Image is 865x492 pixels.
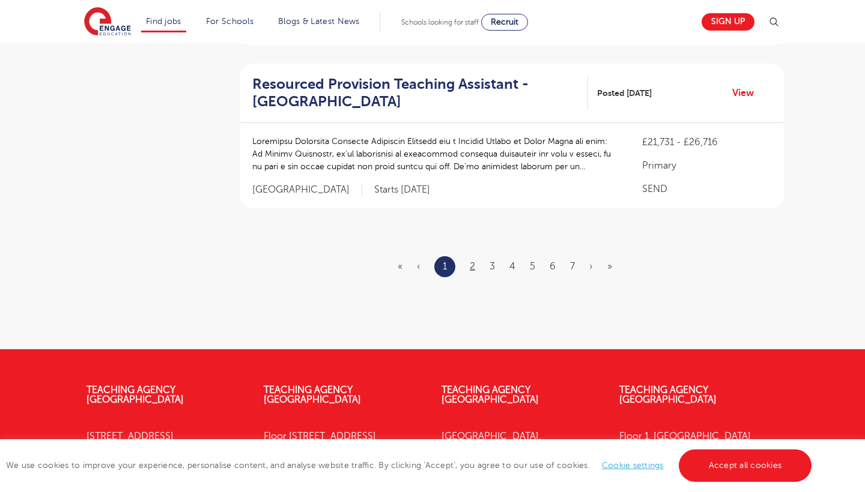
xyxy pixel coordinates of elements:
[417,261,420,272] span: ‹
[264,385,361,405] a: Teaching Agency [GEOGRAPHIC_DATA]
[509,261,515,272] a: 4
[570,261,575,272] a: 7
[146,17,181,26] a: Find jobs
[401,18,479,26] span: Schools looking for staff
[589,261,593,272] a: Next
[597,87,652,100] span: Posted [DATE]
[607,261,612,272] a: Last
[86,385,184,405] a: Teaching Agency [GEOGRAPHIC_DATA]
[206,17,253,26] a: For Schools
[443,259,447,274] a: 1
[732,85,763,101] a: View
[619,385,717,405] a: Teaching Agency [GEOGRAPHIC_DATA]
[481,14,528,31] a: Recruit
[490,261,495,272] a: 3
[530,261,535,272] a: 5
[642,135,772,149] p: £21,731 - £26,716
[470,261,475,272] a: 2
[602,461,664,470] a: Cookie settings
[702,13,754,31] a: Sign up
[550,261,556,272] a: 6
[442,385,539,405] a: Teaching Agency [GEOGRAPHIC_DATA]
[278,17,360,26] a: Blogs & Latest News
[252,76,588,110] a: Resourced Provision Teaching Assistant - [GEOGRAPHIC_DATA]
[252,76,578,110] h2: Resourced Provision Teaching Assistant - [GEOGRAPHIC_DATA]
[642,158,772,173] p: Primary
[679,449,812,482] a: Accept all cookies
[252,135,618,173] p: Loremipsu Dolorsita Consecte Adipiscin Elitsedd eiu t Incidid Utlabo et Dolor Magna ali enim: Ad ...
[374,184,430,196] p: Starts [DATE]
[252,184,362,196] span: [GEOGRAPHIC_DATA]
[6,461,815,470] span: We use cookies to improve your experience, personalise content, and analyse website traffic. By c...
[84,7,131,37] img: Engage Education
[642,182,772,196] p: SEND
[491,17,518,26] span: Recruit
[398,261,402,272] span: «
